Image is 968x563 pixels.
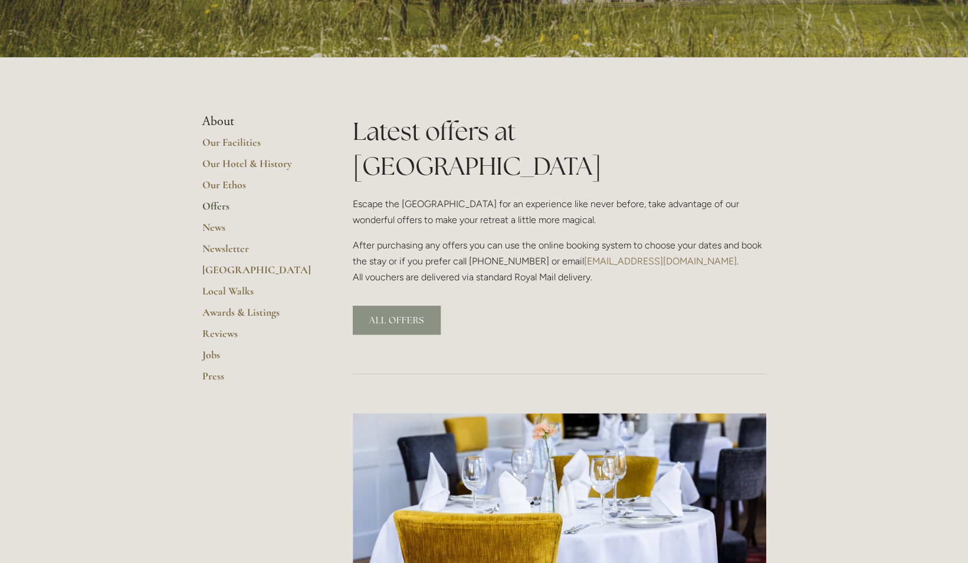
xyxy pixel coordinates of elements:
[202,348,315,369] a: Jobs
[202,199,315,221] a: Offers
[202,136,315,157] a: Our Facilities
[202,114,315,129] li: About
[584,256,737,267] a: [EMAIL_ADDRESS][DOMAIN_NAME]
[353,306,441,335] a: ALL OFFERS
[202,221,315,242] a: News
[353,237,766,286] p: After purchasing any offers you can use the online booking system to choose your dates and book t...
[202,327,315,348] a: Reviews
[202,369,315,391] a: Press
[202,242,315,263] a: Newsletter
[202,284,315,306] a: Local Walks
[202,157,315,178] a: Our Hotel & History
[202,263,315,284] a: [GEOGRAPHIC_DATA]
[353,196,766,228] p: Escape the [GEOGRAPHIC_DATA] for an experience like never before, take advantage of our wonderful...
[353,114,766,184] h1: Latest offers at [GEOGRAPHIC_DATA]
[202,178,315,199] a: Our Ethos
[202,306,315,327] a: Awards & Listings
